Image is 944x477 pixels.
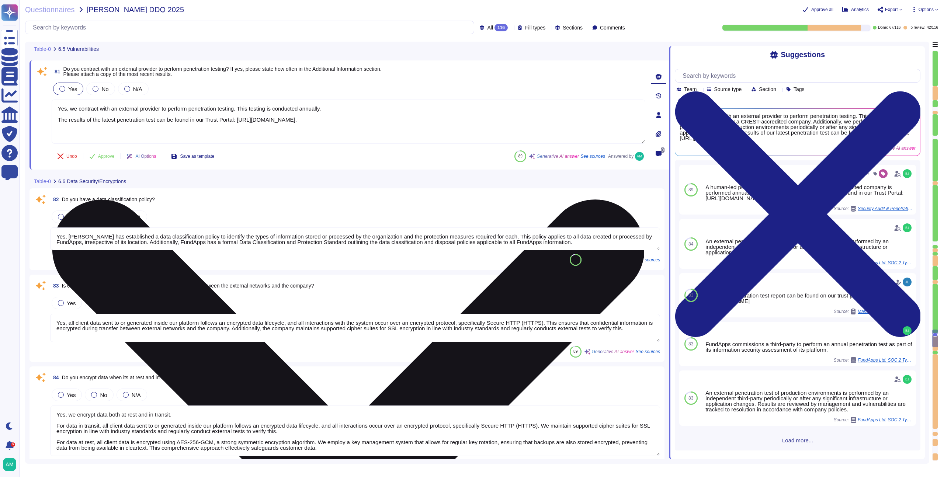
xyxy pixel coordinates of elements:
span: Questionnaires [25,6,75,13]
span: Done: [878,26,888,29]
span: Analytics [851,7,869,12]
textarea: Yes, we encrypt data both at rest and in transit. For data in transit, all client data sent to or... [50,405,660,456]
span: 83 [688,342,693,346]
span: 42 / 116 [927,26,938,29]
span: Approve all [811,7,833,12]
span: Export [885,7,898,12]
span: Comments [600,25,625,30]
span: Source: [834,417,913,423]
span: 83 [688,293,693,297]
span: See sources [636,349,660,354]
span: 83 [688,396,693,400]
span: Do you contract with an external provider to perform penetration testing? If yes, please state ho... [63,66,382,77]
img: user [903,169,912,178]
div: An external penetration test of production environments is performed by an independent third-part... [705,390,913,412]
textarea: Yes, [PERSON_NAME] has established a data classification policy to identify the types of informat... [50,227,660,250]
span: Options [919,7,934,12]
span: 87 [573,258,577,262]
div: 116 [494,24,508,31]
span: 82 [50,197,59,202]
span: See sources [636,258,660,262]
span: Table-0 [34,179,51,184]
span: 84 [50,375,59,380]
img: user [3,458,16,471]
span: Yes [68,86,77,92]
img: user [903,278,912,286]
span: 89 [518,154,523,158]
textarea: Yes, we contract with an external provider to perform penetration testing. This testing is conduc... [52,100,645,144]
span: Sections [563,25,583,30]
img: user [903,326,912,335]
input: Search by keywords [679,69,920,82]
span: N/A [133,86,142,92]
span: All [487,25,493,30]
span: 84 [688,242,693,246]
span: 81 [52,69,60,74]
img: user [635,152,644,161]
img: user [903,375,912,384]
span: Fill types [525,25,545,30]
span: Load more... [675,438,920,443]
span: No [101,86,108,92]
span: To review: [909,26,925,29]
span: 6.5 Vulnerabilities [58,46,99,52]
span: 89 [573,349,577,354]
span: Table-0 [34,46,51,52]
button: user [1,456,21,473]
span: 6.6 Data Security/Encryptions [58,179,126,184]
span: FundApps Ltd. SOC 2 Type 2.pdf [858,418,913,422]
span: 0 [661,147,665,153]
input: Search by keywords [29,21,474,34]
span: 67 / 116 [889,26,901,29]
span: [PERSON_NAME] DDQ 2025 [87,6,184,13]
button: Approve all [802,7,833,13]
div: 5 [11,442,15,447]
span: 83 [50,283,59,288]
textarea: Yes, all client data sent to or generated inside our platform follows an encrypted data lifecycle... [50,314,660,342]
span: 89 [688,188,693,192]
button: Analytics [842,7,869,13]
img: user [903,223,912,232]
